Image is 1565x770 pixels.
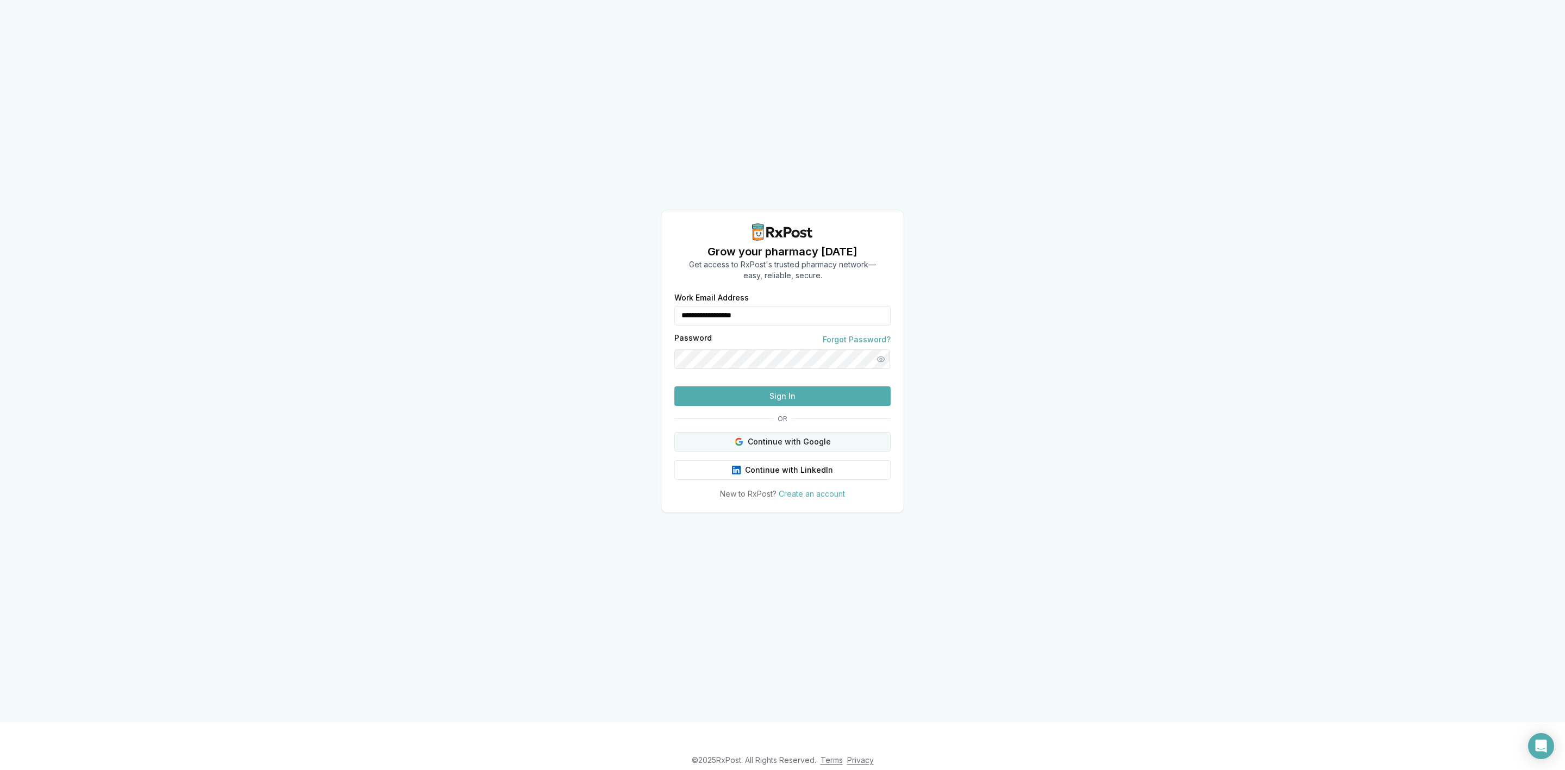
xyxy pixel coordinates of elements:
[823,334,891,345] a: Forgot Password?
[674,460,891,480] button: Continue with LinkedIn
[732,466,741,474] img: LinkedIn
[1528,733,1554,759] div: Open Intercom Messenger
[689,244,876,259] h1: Grow your pharmacy [DATE]
[674,386,891,406] button: Sign In
[674,334,712,345] label: Password
[748,223,817,241] img: RxPost Logo
[689,259,876,281] p: Get access to RxPost's trusted pharmacy network— easy, reliable, secure.
[773,415,792,423] span: OR
[821,755,843,765] a: Terms
[735,437,743,446] img: Google
[674,432,891,452] button: Continue with Google
[779,489,845,498] a: Create an account
[720,489,777,498] span: New to RxPost?
[674,294,891,302] label: Work Email Address
[871,349,891,369] button: Show password
[847,755,874,765] a: Privacy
